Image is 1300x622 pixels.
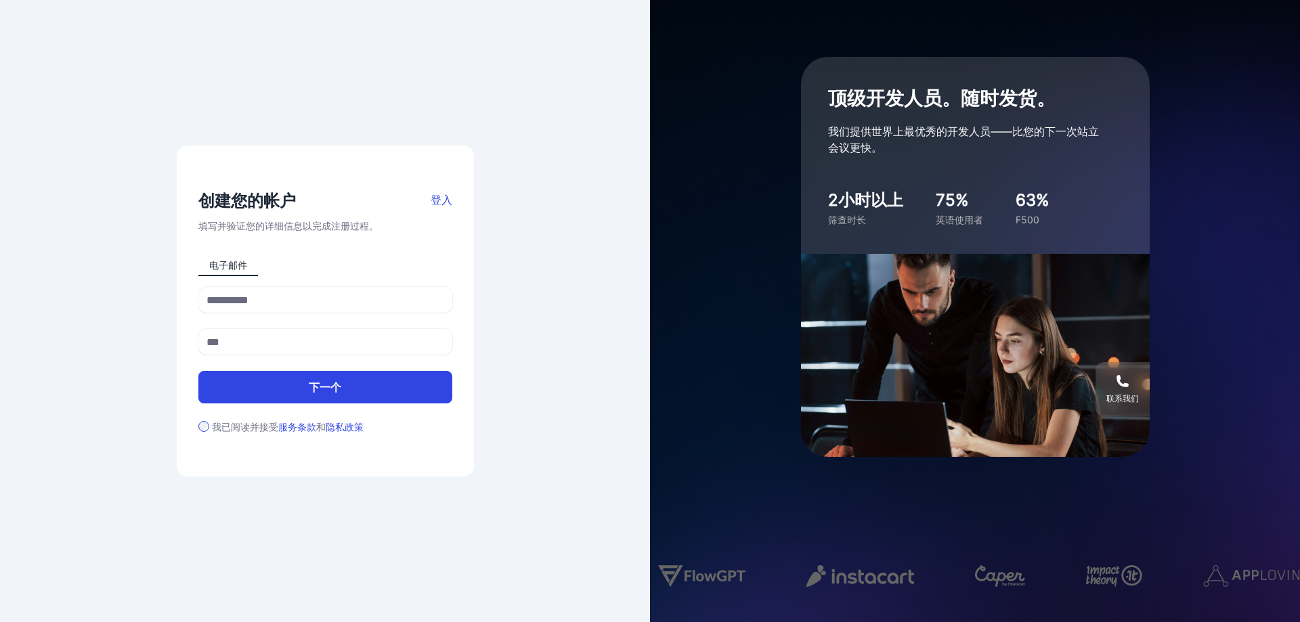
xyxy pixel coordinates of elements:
font: 75% [936,190,969,210]
font: 电子邮件 [209,259,247,271]
font: 63% [1016,190,1049,210]
button: 联系我们 [1096,362,1150,416]
font: 2小时以上 [828,190,903,210]
font: 筛查时长 [828,214,866,225]
font: 填写并验证您的详细信息以完成注册过程。 [198,219,378,231]
font: 和 [316,420,326,432]
font: 创建您的帐户 [198,190,296,210]
a: 登入 [431,189,452,219]
font: 顶级开发人员。随时发货。 [828,87,1056,110]
font: 英语使用者 [936,214,983,225]
font: 隐私政策 [326,420,364,432]
font: 我已阅读并接受 [212,420,278,432]
font: F500 [1016,214,1039,225]
font: 联系我们 [1106,393,1139,403]
font: 下一个 [309,380,341,394]
font: 登入 [431,192,452,206]
button: 下一个 [198,371,452,403]
font: 服务条款 [278,420,316,432]
font: 我们提供世界上最优秀的开发人员——比您的下一次站立会议更快。 [828,125,1099,154]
